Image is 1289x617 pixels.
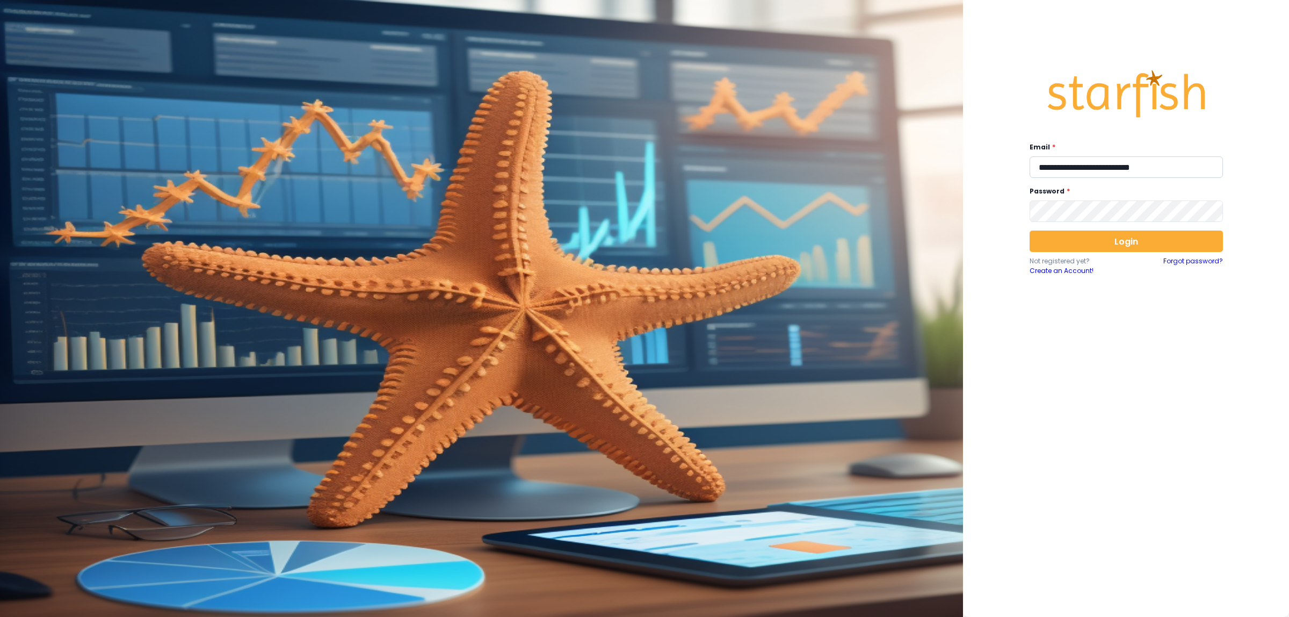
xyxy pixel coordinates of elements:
button: Login [1030,231,1223,252]
img: Logo.42cb71d561138c82c4ab.png [1046,60,1207,128]
a: Forgot password? [1163,256,1223,276]
a: Create an Account! [1030,266,1126,276]
p: Not registered yet? [1030,256,1126,266]
label: Email [1030,142,1216,152]
label: Password [1030,186,1216,196]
